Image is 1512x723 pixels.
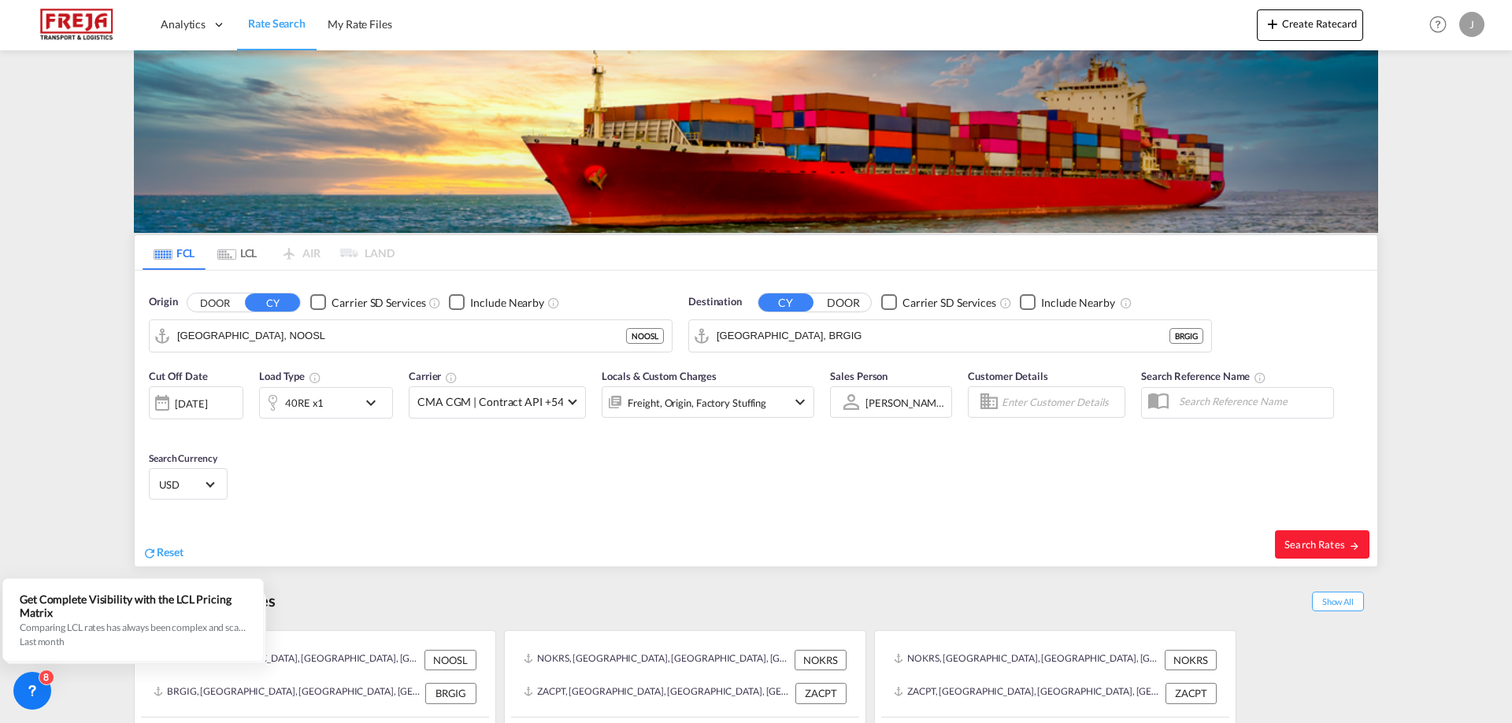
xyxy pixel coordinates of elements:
div: Freight Origin Factory Stuffing [628,392,766,414]
md-icon: Unchecked: Ignores neighbouring ports when fetching rates.Checked : Includes neighbouring ports w... [1120,297,1132,309]
span: Destination [688,294,742,310]
div: Carrier SD Services [902,295,996,311]
md-select: Sales Person: Jan Klock Bjørndal [864,391,947,414]
span: Cut Off Date [149,370,208,382]
md-input-container: Rio de Janeiro, BRGIG [689,320,1211,352]
div: Include Nearby [470,295,544,311]
span: Help [1425,11,1451,38]
div: ZACPT, Cape Town, South Africa, Southern Africa, Africa [894,683,1162,703]
div: Include Nearby [1041,295,1115,311]
span: Show All [1312,592,1364,611]
button: CY [245,293,300,312]
div: Help [1425,11,1459,39]
md-checkbox: Checkbox No Ink [449,294,544,311]
md-icon: Your search will be saved by the below given name [1254,371,1266,384]
div: icon-refreshReset [143,544,183,562]
div: J [1459,12,1484,37]
button: icon-plus 400-fgCreate Ratecard [1257,9,1363,41]
div: [DATE] [149,386,243,419]
button: Search Ratesicon-arrow-right [1275,530,1369,559]
input: Search by Port [177,324,626,348]
md-icon: Unchecked: Ignores neighbouring ports when fetching rates.Checked : Includes neighbouring ports w... [547,297,560,309]
div: 40RE x1icon-chevron-down [259,387,393,419]
md-icon: icon-refresh [143,546,157,560]
span: My Rate Files [328,17,392,31]
div: 40RE x1 [285,392,324,414]
button: DOOR [816,293,871,312]
md-checkbox: Checkbox No Ink [1020,294,1115,311]
md-icon: icon-information-outline [309,371,321,384]
input: Search by Port [717,324,1169,348]
div: NOOSL [424,650,476,670]
span: Carrier [409,370,458,382]
md-icon: The selected Trucker/Carrierwill be displayed in the rate results If the rates are from another f... [445,371,458,384]
div: NOKRS, Kristiansand, Norway, Northern Europe, Europe [894,650,1161,670]
span: Analytics [161,17,206,32]
button: CY [758,293,813,312]
div: BRGIG [1169,328,1203,344]
span: Reset [157,545,183,559]
div: NOKRS [795,650,847,670]
span: Search Currency [149,452,217,464]
div: ZACPT [795,683,847,703]
img: LCL+%26+FCL+BACKGROUND.png [134,50,1378,233]
div: ZACPT [1165,683,1217,703]
div: Origin DOOR CY Checkbox No InkUnchecked: Search for CY (Container Yard) services for all selected... [135,271,1377,566]
div: BRGIG, Rio de Janeiro, Brazil, South America, Americas [154,683,421,703]
span: Search Rates [1284,538,1360,551]
span: Origin [149,294,177,310]
span: USD [159,478,203,492]
md-icon: icon-arrow-right [1349,540,1360,551]
md-pagination-wrapper: Use the left and right arrow keys to navigate between tabs [143,235,395,270]
span: Search Reference Name [1141,370,1266,382]
span: Rate Search [248,17,306,30]
md-input-container: Oslo, NOOSL [150,320,672,352]
div: ZACPT, Cape Town, South Africa, Southern Africa, Africa [524,683,791,703]
span: Customer Details [968,370,1047,382]
md-icon: Unchecked: Search for CY (Container Yard) services for all selected carriers.Checked : Search for... [428,297,441,309]
md-icon: icon-chevron-down [791,393,810,411]
div: NOOSL [626,328,664,344]
md-checkbox: Checkbox No Ink [881,294,996,311]
span: Locals & Custom Charges [602,370,717,382]
md-icon: icon-chevron-down [361,393,388,412]
div: Carrier SD Services [332,295,425,311]
div: Freight Origin Factory Stuffingicon-chevron-down [602,386,814,418]
span: Load Type [259,370,321,382]
button: DOOR [187,293,243,312]
md-tab-item: LCL [206,235,269,270]
md-tab-item: FCL [143,235,206,270]
div: NOKRS, Kristiansand, Norway, Northern Europe, Europe [524,650,791,670]
input: Search Reference Name [1171,389,1333,413]
span: CMA CGM | Contract API +54 [417,394,563,410]
md-select: Select Currency: $ USDUnited States Dollar [157,473,219,496]
md-icon: icon-plus 400-fg [1263,14,1282,33]
div: BRGIG [425,683,476,703]
md-icon: Unchecked: Search for CY (Container Yard) services for all selected carriers.Checked : Search for... [999,297,1012,309]
md-checkbox: Checkbox No Ink [310,294,425,311]
span: Sales Person [830,370,888,382]
div: NOOSL, Oslo, Norway, Northern Europe, Europe [154,650,421,670]
div: [DATE] [175,397,207,411]
div: NOKRS [1165,650,1217,670]
div: [PERSON_NAME] [PERSON_NAME] [865,397,1028,409]
md-datepicker: Select [149,418,161,439]
img: 586607c025bf11f083711d99603023e7.png [24,7,130,42]
input: Enter Customer Details [1002,390,1120,414]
